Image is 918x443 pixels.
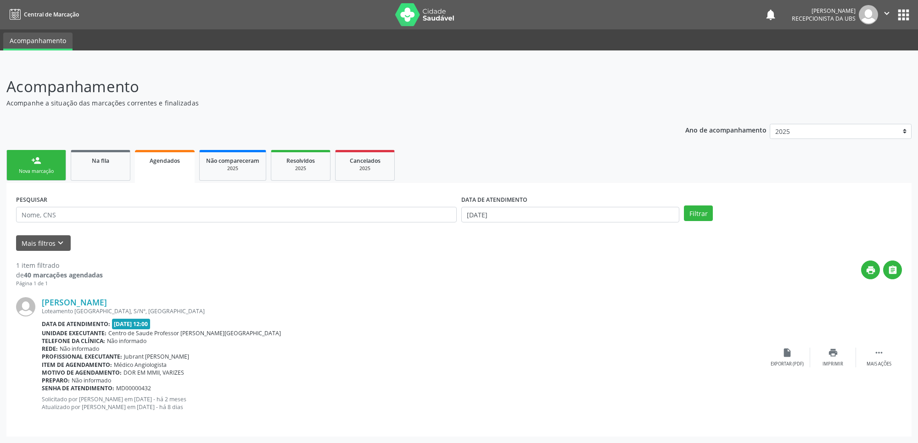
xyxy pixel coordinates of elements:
input: Selecione um intervalo [461,207,679,222]
a: Acompanhamento [3,33,73,50]
b: Item de agendamento: [42,361,112,369]
span: Não informado [107,337,146,345]
i: insert_drive_file [782,348,792,358]
a: [PERSON_NAME] [42,297,107,307]
b: Senha de atendimento: [42,384,114,392]
b: Unidade executante: [42,329,106,337]
i: keyboard_arrow_down [56,238,66,248]
span: Não informado [72,377,111,384]
span: DOR EM MMII, VARIZES [123,369,184,377]
i: print [866,265,876,275]
div: Página 1 de 1 [16,280,103,288]
p: Ano de acompanhamento [685,124,767,135]
p: Acompanhe a situação das marcações correntes e finalizadas [6,98,640,108]
span: Central de Marcação [24,11,79,18]
div: 2025 [278,165,324,172]
label: PESQUISAR [16,193,47,207]
div: 2025 [342,165,388,172]
img: img [16,297,35,316]
div: Imprimir [823,361,843,367]
img: img [859,5,878,24]
span: MD00000432 [116,384,151,392]
span: [DATE] 12:00 [112,319,151,329]
span: Recepcionista da UBS [792,15,856,22]
div: Loteamento [GEOGRAPHIC_DATA], S/N°, [GEOGRAPHIC_DATA] [42,307,764,315]
p: Acompanhamento [6,75,640,98]
button: print [861,260,880,279]
b: Data de atendimento: [42,320,110,328]
button:  [878,5,896,24]
strong: 40 marcações agendadas [24,271,103,279]
span: Na fila [92,157,109,165]
b: Profissional executante: [42,353,122,360]
button: Filtrar [684,205,713,221]
b: Rede: [42,345,58,353]
span: Não compareceram [206,157,259,165]
div: 2025 [206,165,259,172]
p: Solicitado por [PERSON_NAME] em [DATE] - há 2 meses Atualizado por [PERSON_NAME] em [DATE] - há 8... [42,395,764,411]
div: person_add [31,155,41,166]
i: print [828,348,838,358]
button: apps [896,7,912,23]
i:  [888,265,898,275]
span: Resolvidos [286,157,315,165]
button: Mais filtroskeyboard_arrow_down [16,235,71,251]
span: Centro de Saude Professor [PERSON_NAME][GEOGRAPHIC_DATA] [108,329,281,337]
span: Cancelados [350,157,381,165]
div: 1 item filtrado [16,260,103,270]
span: Jubrant [PERSON_NAME] [124,353,189,360]
b: Preparo: [42,377,70,384]
div: [PERSON_NAME] [792,7,856,15]
span: Não informado [60,345,99,353]
b: Telefone da clínica: [42,337,105,345]
button: notifications [764,8,777,21]
label: DATA DE ATENDIMENTO [461,193,527,207]
div: Exportar (PDF) [771,361,804,367]
span: Médico Angiologista [114,361,167,369]
input: Nome, CNS [16,207,457,222]
i:  [882,8,892,18]
a: Central de Marcação [6,7,79,22]
div: Mais ações [867,361,891,367]
i:  [874,348,884,358]
span: Agendados [150,157,180,165]
button:  [883,260,902,279]
b: Motivo de agendamento: [42,369,122,377]
div: de [16,270,103,280]
div: Nova marcação [13,168,59,175]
